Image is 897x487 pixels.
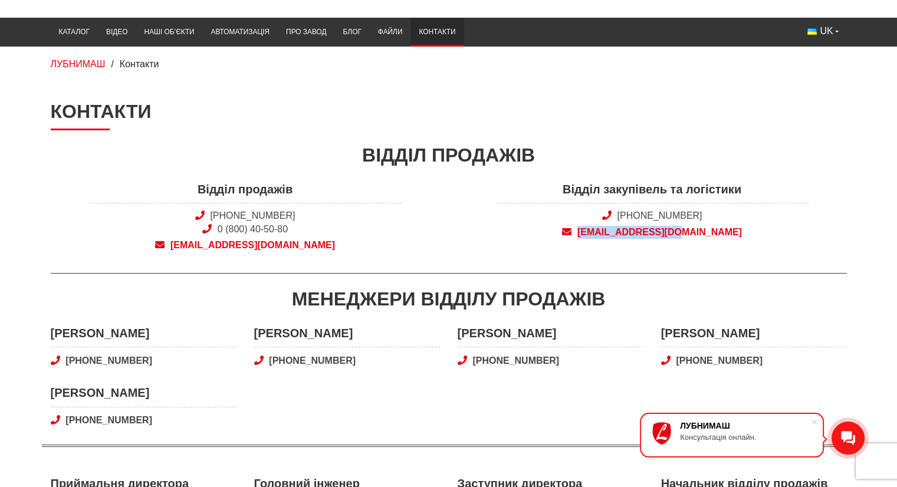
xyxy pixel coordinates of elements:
[51,142,847,169] div: Відділ продажів
[136,21,202,44] a: Наші об’єкти
[51,414,236,427] a: [PHONE_NUMBER]
[89,239,402,252] a: [EMAIL_ADDRESS][DOMAIN_NAME]
[496,226,809,239] a: [EMAIL_ADDRESS][DOMAIN_NAME]
[210,210,295,221] a: [PHONE_NUMBER]
[51,286,847,312] div: Менеджери відділу продажів
[370,21,411,44] a: Файли
[410,21,464,44] a: Контакти
[799,21,846,42] button: UK
[458,325,643,348] span: [PERSON_NAME]
[254,325,440,348] span: [PERSON_NAME]
[496,181,809,204] span: Відділ закупівель та логістики
[661,354,847,367] a: [PHONE_NUMBER]
[51,384,236,407] span: [PERSON_NAME]
[278,21,334,44] a: Про завод
[51,21,98,44] a: Каталог
[120,59,159,69] span: Контакти
[111,59,113,69] span: /
[218,224,288,234] a: 0 (800) 40-50-80
[51,100,847,130] h1: Контакти
[202,21,278,44] a: Автоматизація
[820,25,833,38] span: UK
[51,59,106,69] a: ЛУБНИМАШ
[680,433,811,442] div: Консультація онлайн.
[617,210,702,221] a: [PHONE_NUMBER]
[51,325,236,348] span: [PERSON_NAME]
[458,354,643,367] a: [PHONE_NUMBER]
[254,354,440,367] a: [PHONE_NUMBER]
[807,28,817,35] img: Українська
[51,354,236,367] a: [PHONE_NUMBER]
[334,21,369,44] a: Блог
[89,181,402,204] span: Відділ продажів
[98,21,136,44] a: Відео
[680,421,811,430] div: ЛУБНИМАШ
[661,325,847,348] span: [PERSON_NAME]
